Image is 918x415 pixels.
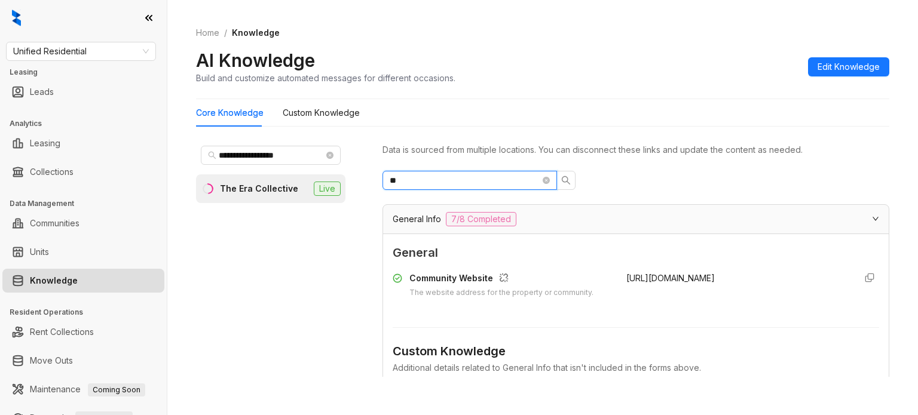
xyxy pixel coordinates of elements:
[543,177,550,184] span: close-circle
[10,198,167,209] h3: Data Management
[2,377,164,401] li: Maintenance
[393,342,879,361] div: Custom Knowledge
[393,213,441,226] span: General Info
[88,383,145,396] span: Coming Soon
[393,244,879,262] span: General
[2,269,164,293] li: Knowledge
[326,152,333,159] span: close-circle
[30,160,74,184] a: Collections
[382,143,889,156] div: Data is sourced from multiple locations. You can disconnect these links and update the content as...
[30,240,49,264] a: Units
[808,57,889,76] button: Edit Knowledge
[13,42,149,60] span: Unified Residential
[208,151,216,159] span: search
[818,60,880,73] span: Edit Knowledge
[10,118,167,129] h3: Analytics
[196,49,315,72] h2: AI Knowledge
[409,287,593,299] div: The website address for the property or community.
[196,106,264,119] div: Core Knowledge
[220,182,298,195] div: The Era Collective
[30,349,73,373] a: Move Outs
[2,349,164,373] li: Move Outs
[2,240,164,264] li: Units
[224,26,227,39] li: /
[2,320,164,344] li: Rent Collections
[30,320,94,344] a: Rent Collections
[30,80,54,104] a: Leads
[393,361,879,374] div: Additional details related to General Info that isn't included in the forms above.
[446,212,516,226] span: 7/8 Completed
[232,27,280,38] span: Knowledge
[30,131,60,155] a: Leasing
[2,131,164,155] li: Leasing
[283,106,360,119] div: Custom Knowledge
[194,26,222,39] a: Home
[872,215,879,222] span: expanded
[12,10,21,26] img: logo
[2,80,164,104] li: Leads
[2,160,164,184] li: Collections
[2,211,164,235] li: Communities
[561,176,571,185] span: search
[383,205,889,233] div: General Info7/8 Completed
[314,182,341,196] span: Live
[10,307,167,318] h3: Resident Operations
[196,72,455,84] div: Build and customize automated messages for different occasions.
[626,273,715,283] span: [URL][DOMAIN_NAME]
[30,211,79,235] a: Communities
[30,269,78,293] a: Knowledge
[409,272,593,287] div: Community Website
[10,67,167,78] h3: Leasing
